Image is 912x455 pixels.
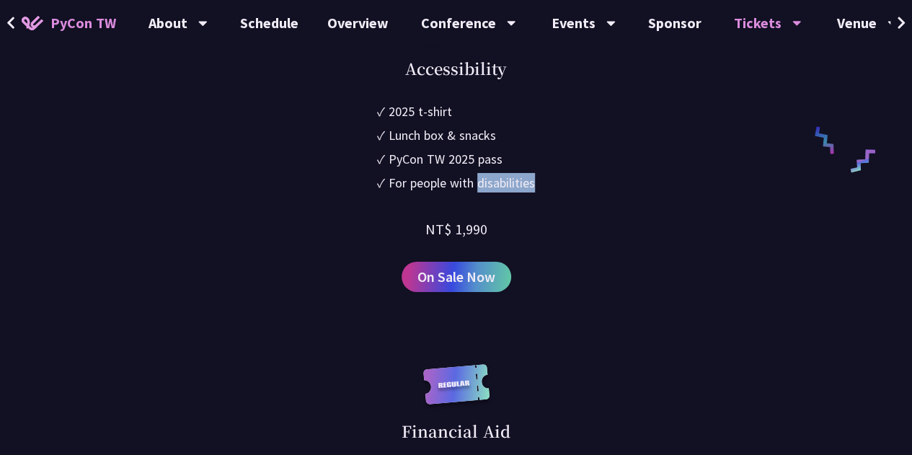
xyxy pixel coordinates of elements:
div: Lunch box & snacks [389,125,496,145]
div: Financial Aid [402,419,510,443]
li: ✓ [377,173,535,193]
li: ✓ [377,102,535,121]
div: Accessibility [405,56,507,80]
span: PyCon TW [50,12,116,34]
div: 2025 t-shirt [389,102,452,121]
a: On Sale Now [402,262,511,292]
img: regular.8f272d9.svg [420,364,492,420]
div: NT$ 1,990 [425,218,487,240]
div: For people with disabilities [389,173,535,193]
a: PyCon TW [7,5,130,41]
span: On Sale Now [417,266,495,288]
div: PyCon TW 2025 pass [389,149,503,169]
li: ✓ [377,149,535,169]
img: Home icon of PyCon TW 2025 [22,16,43,30]
li: ✓ [377,125,535,145]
